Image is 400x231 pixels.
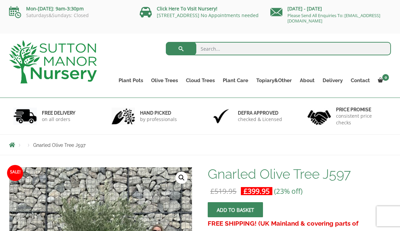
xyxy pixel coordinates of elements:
[347,76,374,85] a: Contact
[219,76,252,85] a: Plant Care
[157,5,217,12] a: Click Here To Visit Nursery!
[33,142,85,148] span: Gnarled Olive Tree J597
[238,116,282,123] p: checked & Licensed
[382,74,389,81] span: 0
[9,142,391,148] nav: Breadcrumbs
[336,107,387,113] h6: Price promise
[13,108,37,125] img: 1.jpg
[9,5,130,13] p: Mon-[DATE]: 9am-3:30pm
[112,108,135,125] img: 2.jpg
[7,165,23,181] span: Sale!
[374,76,391,85] a: 0
[209,108,233,125] img: 3.jpg
[336,113,387,126] p: consistent price checks
[9,13,130,18] p: Saturdays&Sundays: Closed
[238,110,282,116] h6: Defra approved
[208,202,263,217] button: Add to basket
[244,186,270,196] bdi: 399.95
[296,76,319,85] a: About
[252,76,296,85] a: Topiary&Other
[287,12,380,24] a: Please Send All Enquiries To: [EMAIL_ADDRESS][DOMAIN_NAME]
[270,5,391,13] p: [DATE] - [DATE]
[244,186,248,196] span: £
[42,110,75,116] h6: FREE DELIVERY
[140,110,177,116] h6: hand picked
[140,116,177,123] p: by professionals
[208,167,391,181] h1: Gnarled Olive Tree J597
[166,42,391,55] input: Search...
[210,186,237,196] bdi: 519.95
[157,12,259,18] a: [STREET_ADDRESS] No Appointments needed
[9,40,97,83] img: logo
[274,186,303,196] span: (23% off)
[147,76,182,85] a: Olive Trees
[115,76,147,85] a: Plant Pots
[42,116,75,123] p: on all orders
[182,76,219,85] a: Cloud Trees
[319,76,347,85] a: Delivery
[308,106,331,126] img: 4.jpg
[210,186,214,196] span: £
[176,172,188,184] a: View full-screen image gallery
